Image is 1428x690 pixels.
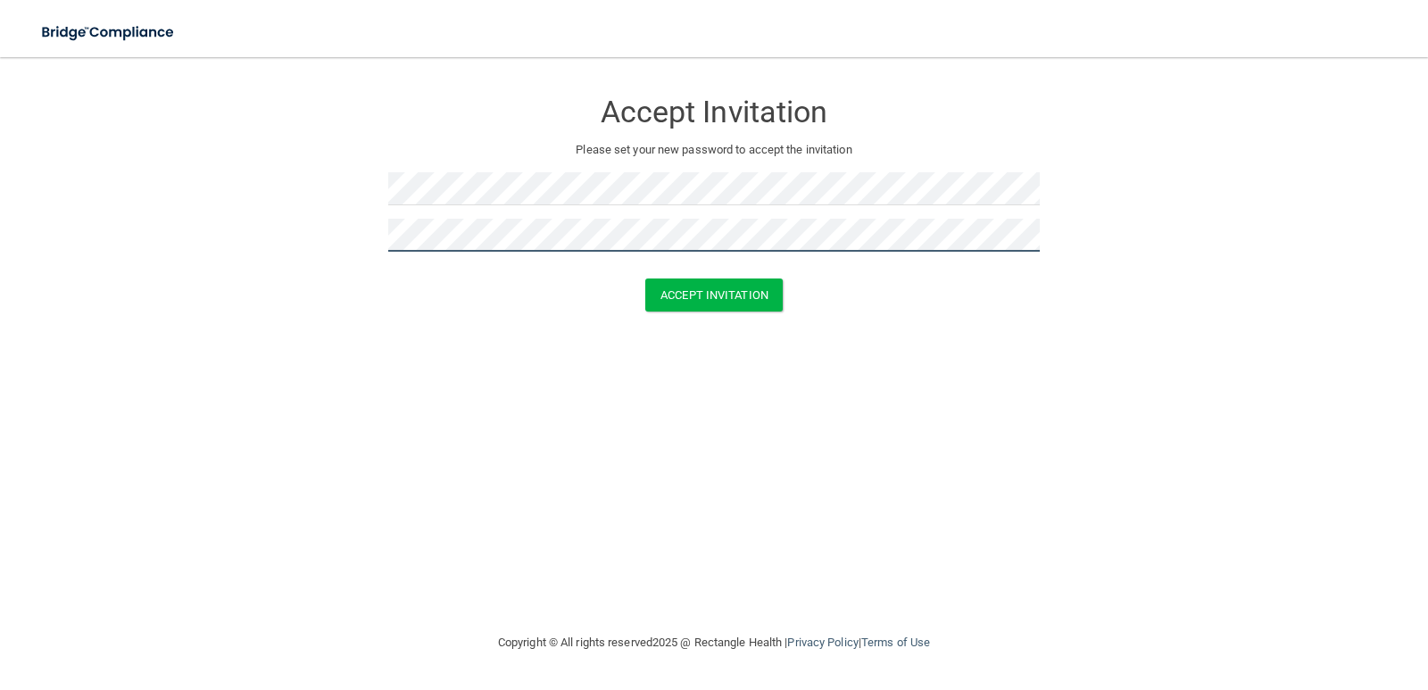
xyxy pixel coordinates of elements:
a: Terms of Use [861,636,930,649]
div: Copyright © All rights reserved 2025 @ Rectangle Health | | [388,614,1040,671]
a: Privacy Policy [787,636,858,649]
h3: Accept Invitation [388,96,1040,129]
p: Please set your new password to accept the invitation [402,139,1026,161]
button: Accept Invitation [645,278,783,312]
img: bridge_compliance_login_screen.278c3ca4.svg [27,14,191,51]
